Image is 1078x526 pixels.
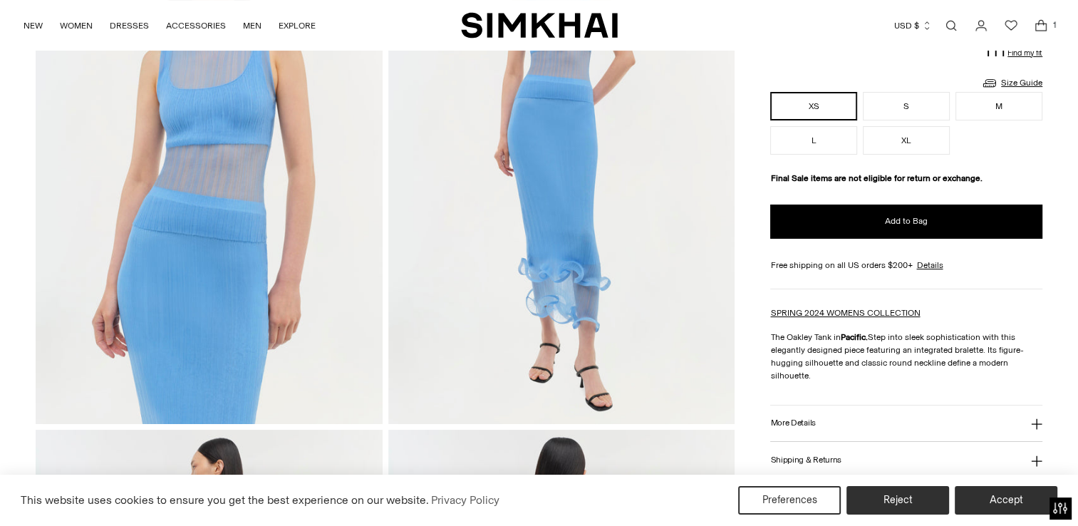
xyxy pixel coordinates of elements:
[981,74,1042,92] a: Size Guide
[916,259,943,272] a: Details
[770,418,815,428] h3: More Details
[11,472,143,515] iframe: Sign Up via Text for Offers
[955,486,1057,515] button: Accept
[770,442,1042,478] button: Shipping & Returns
[461,11,618,39] a: SIMKHAI
[885,215,928,227] span: Add to Bag
[937,11,965,40] a: Open search modal
[770,259,1042,272] div: Free shipping on all US orders $200+
[279,10,316,41] a: EXPLORE
[1027,11,1055,40] a: Open cart modal
[770,126,857,155] button: L
[997,11,1025,40] a: Wishlist
[60,10,93,41] a: WOMEN
[846,486,949,515] button: Reject
[840,332,867,342] strong: Pacific.
[166,10,226,41] a: ACCESSORIES
[770,308,920,318] a: SPRING 2024 WOMENS COLLECTION
[770,92,857,120] button: XS
[429,490,502,511] a: Privacy Policy (opens in a new tab)
[894,10,932,41] button: USD $
[863,126,950,155] button: XL
[738,486,841,515] button: Preferences
[955,92,1042,120] button: M
[21,493,429,507] span: This website uses cookies to ensure you get the best experience on our website.
[110,10,149,41] a: DRESSES
[770,406,1042,442] button: More Details
[770,205,1042,239] button: Add to Bag
[863,92,950,120] button: S
[1048,19,1061,31] span: 1
[770,173,982,183] strong: Final Sale items are not eligible for return or exchange.
[770,455,841,465] h3: Shipping & Returns
[770,331,1042,382] p: The Oakley Tank in Step into sleek sophistication with this elegantly designed piece featuring an...
[24,10,43,41] a: NEW
[243,10,261,41] a: MEN
[967,11,995,40] a: Go to the account page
